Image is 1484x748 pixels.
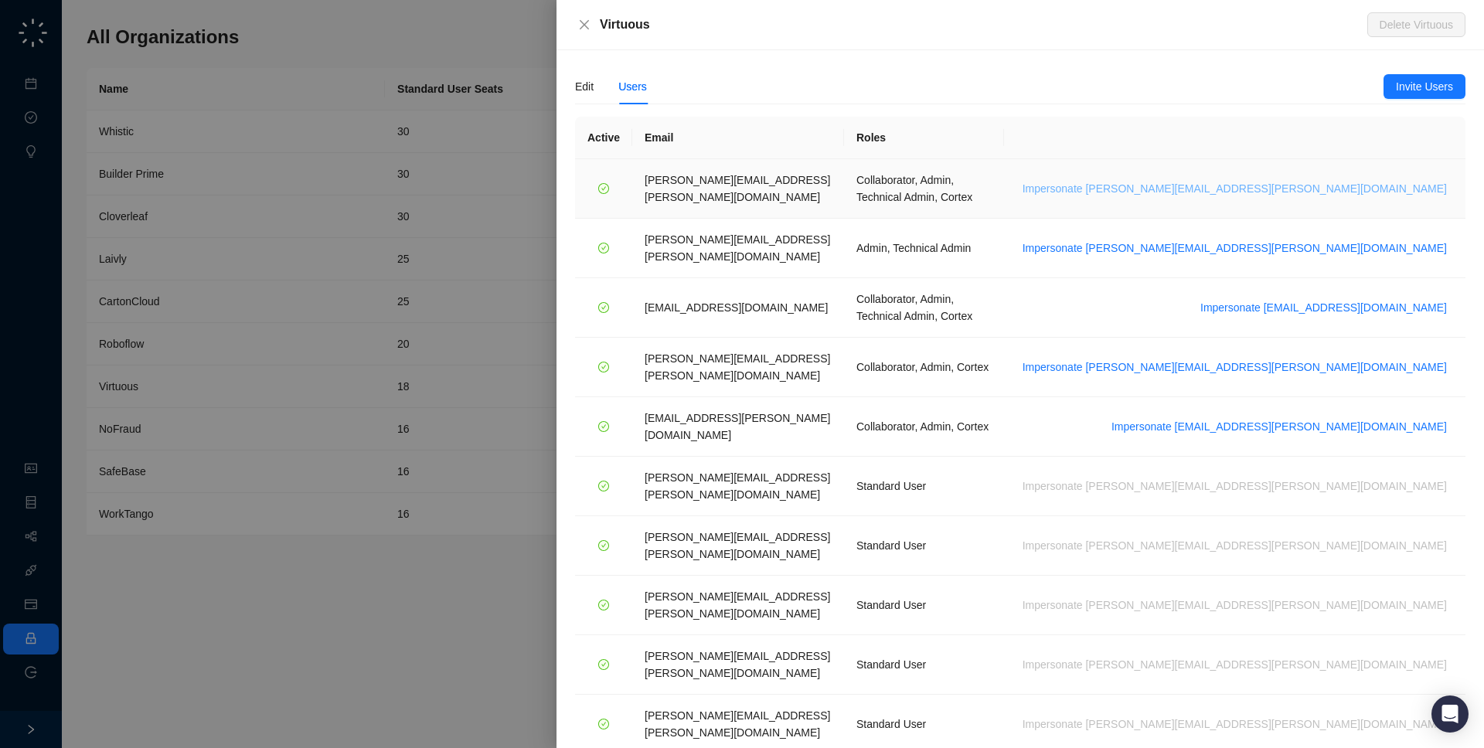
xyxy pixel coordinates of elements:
[844,219,1004,278] td: Admin, Technical Admin
[1023,359,1447,376] span: Impersonate [PERSON_NAME][EMAIL_ADDRESS][PERSON_NAME][DOMAIN_NAME]
[598,243,609,253] span: check-circle
[1396,78,1453,95] span: Invite Users
[618,78,647,95] div: Users
[575,15,594,34] button: Close
[575,78,594,95] div: Edit
[1016,715,1453,733] button: Impersonate [PERSON_NAME][EMAIL_ADDRESS][PERSON_NAME][DOMAIN_NAME]
[1194,298,1453,317] button: Impersonate [EMAIL_ADDRESS][DOMAIN_NAME]
[1023,240,1447,257] span: Impersonate [PERSON_NAME][EMAIL_ADDRESS][PERSON_NAME][DOMAIN_NAME]
[1111,418,1447,435] span: Impersonate [EMAIL_ADDRESS][PERSON_NAME][DOMAIN_NAME]
[1016,536,1453,555] button: Impersonate [PERSON_NAME][EMAIL_ADDRESS][PERSON_NAME][DOMAIN_NAME]
[598,540,609,551] span: check-circle
[1016,179,1453,198] button: Impersonate [PERSON_NAME][EMAIL_ADDRESS][PERSON_NAME][DOMAIN_NAME]
[1016,477,1453,495] button: Impersonate [PERSON_NAME][EMAIL_ADDRESS][PERSON_NAME][DOMAIN_NAME]
[1384,74,1465,99] button: Invite Users
[844,516,1004,576] td: Standard User
[844,397,1004,457] td: Collaborator, Admin, Cortex
[844,576,1004,635] td: Standard User
[844,159,1004,219] td: Collaborator, Admin, Technical Admin, Cortex
[645,233,830,263] span: [PERSON_NAME][EMAIL_ADDRESS][PERSON_NAME][DOMAIN_NAME]
[598,183,609,194] span: check-circle
[598,421,609,432] span: check-circle
[1016,596,1453,614] button: Impersonate [PERSON_NAME][EMAIL_ADDRESS][PERSON_NAME][DOMAIN_NAME]
[645,531,830,560] span: [PERSON_NAME][EMAIL_ADDRESS][PERSON_NAME][DOMAIN_NAME]
[575,117,632,159] th: Active
[600,15,1367,34] div: Virtuous
[645,471,830,501] span: [PERSON_NAME][EMAIL_ADDRESS][PERSON_NAME][DOMAIN_NAME]
[645,301,828,314] span: [EMAIL_ADDRESS][DOMAIN_NAME]
[844,278,1004,338] td: Collaborator, Admin, Technical Admin, Cortex
[844,457,1004,516] td: Standard User
[632,117,844,159] th: Email
[1016,655,1453,674] button: Impersonate [PERSON_NAME][EMAIL_ADDRESS][PERSON_NAME][DOMAIN_NAME]
[1105,417,1453,436] button: Impersonate [EMAIL_ADDRESS][PERSON_NAME][DOMAIN_NAME]
[645,174,830,203] span: [PERSON_NAME][EMAIL_ADDRESS][PERSON_NAME][DOMAIN_NAME]
[1016,239,1453,257] button: Impersonate [PERSON_NAME][EMAIL_ADDRESS][PERSON_NAME][DOMAIN_NAME]
[844,117,1004,159] th: Roles
[1367,12,1465,37] button: Delete Virtuous
[645,650,830,679] span: [PERSON_NAME][EMAIL_ADDRESS][PERSON_NAME][DOMAIN_NAME]
[598,302,609,313] span: check-circle
[598,600,609,610] span: check-circle
[645,590,830,620] span: [PERSON_NAME][EMAIL_ADDRESS][PERSON_NAME][DOMAIN_NAME]
[598,362,609,372] span: check-circle
[1200,299,1447,316] span: Impersonate [EMAIL_ADDRESS][DOMAIN_NAME]
[645,352,830,382] span: [PERSON_NAME][EMAIL_ADDRESS][PERSON_NAME][DOMAIN_NAME]
[645,412,830,441] span: [EMAIL_ADDRESS][PERSON_NAME][DOMAIN_NAME]
[598,719,609,729] span: check-circle
[645,709,830,739] span: [PERSON_NAME][EMAIL_ADDRESS][PERSON_NAME][DOMAIN_NAME]
[598,659,609,670] span: check-circle
[1431,695,1469,733] div: Open Intercom Messenger
[844,635,1004,695] td: Standard User
[1023,180,1447,197] span: Impersonate [PERSON_NAME][EMAIL_ADDRESS][PERSON_NAME][DOMAIN_NAME]
[598,481,609,491] span: check-circle
[578,19,591,31] span: close
[844,338,1004,397] td: Collaborator, Admin, Cortex
[1016,358,1453,376] button: Impersonate [PERSON_NAME][EMAIL_ADDRESS][PERSON_NAME][DOMAIN_NAME]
